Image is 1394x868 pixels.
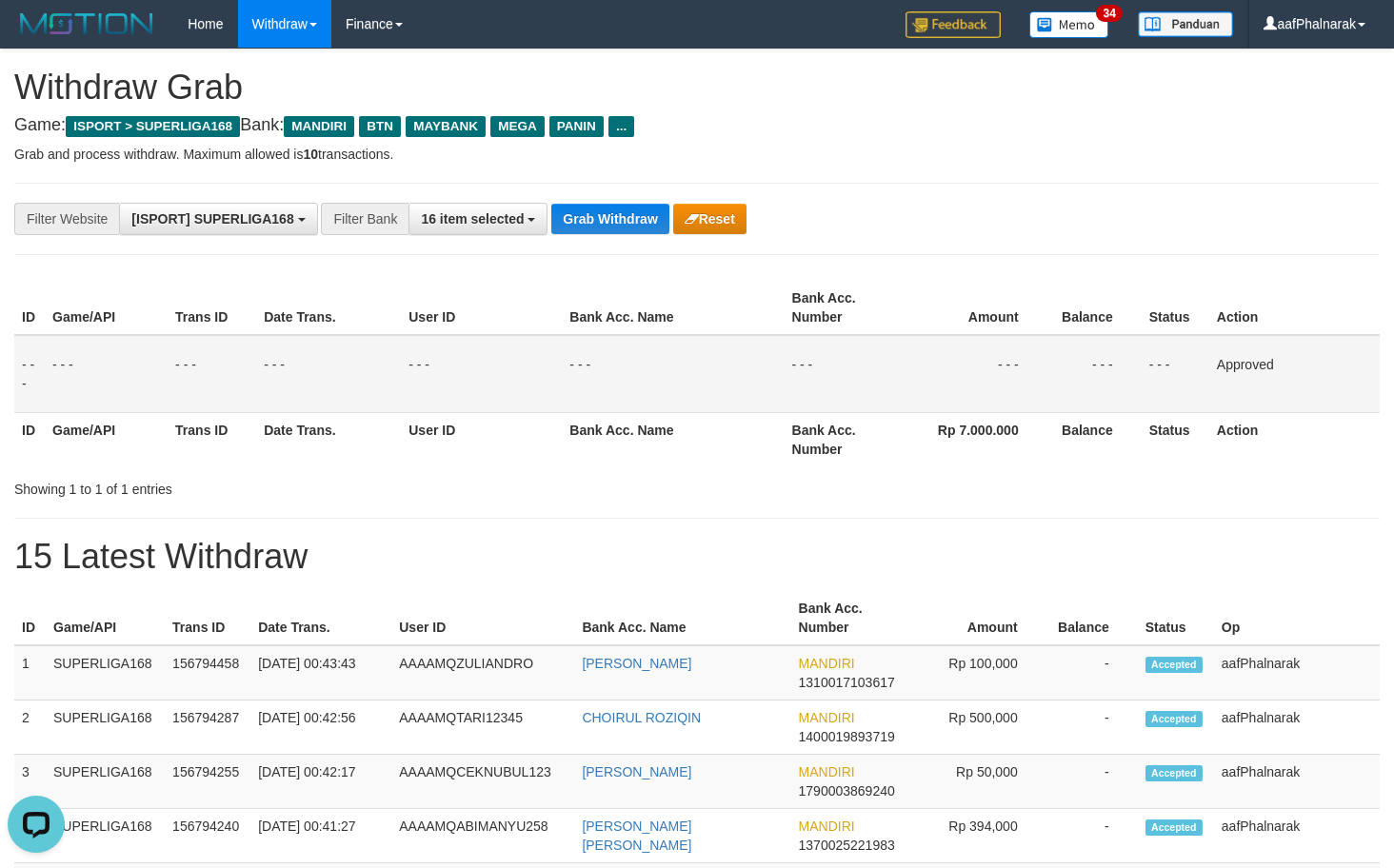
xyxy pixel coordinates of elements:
th: Status [1142,412,1209,466]
th: Bank Acc. Name [574,591,790,645]
th: Game/API [45,412,168,466]
span: ISPORT > SUPERLIGA168 [66,116,240,137]
td: [DATE] 00:43:43 [250,645,391,700]
span: Accepted [1145,819,1203,836]
th: Status [1142,281,1209,335]
th: ID [14,412,45,466]
td: - - - [45,335,168,413]
td: 156794240 [165,809,250,863]
td: Rp 394,000 [908,809,1046,863]
th: Game/API [46,591,165,645]
td: AAAAMQTARI12345 [391,700,574,755]
th: Date Trans. [256,281,401,335]
th: Bank Acc. Name [562,281,784,335]
span: MANDIRI [284,116,354,137]
span: Copy 1310017103617 to clipboard [799,675,895,690]
td: 3 [14,755,46,809]
th: Balance [1047,281,1142,335]
span: Copy 1790003869240 to clipboard [799,783,895,799]
th: Rp 7.000.000 [906,412,1047,466]
td: AAAAMQCEKNUBUL123 [391,755,574,809]
td: - - - [168,335,256,413]
td: - - - [256,335,401,413]
h4: Game: Bank: [14,116,1380,135]
th: Bank Acc. Name [562,412,784,466]
th: ID [14,281,45,335]
th: Trans ID [168,281,256,335]
span: Accepted [1145,657,1203,673]
td: AAAAMQZULIANDRO [391,645,574,700]
strong: 10 [303,147,318,162]
span: [ISPORT] SUPERLIGA168 [131,211,293,227]
span: 16 item selected [421,211,524,227]
button: Reset [673,204,747,234]
a: [PERSON_NAME] [582,764,691,779]
td: [DATE] 00:41:27 [250,809,391,863]
span: MEGA [490,116,545,137]
td: SUPERLIGA168 [46,809,165,863]
td: 2 [14,700,46,755]
span: MANDIRI [799,819,855,834]
span: Copy 1370025221983 to clipboard [799,838,895,853]
td: - - - [14,335,45,413]
th: Date Trans. [256,412,401,466]
th: Bank Acc. Number [785,412,906,466]
td: [DATE] 00:42:17 [250,755,391,809]
a: [PERSON_NAME] [PERSON_NAME] [582,819,691,853]
td: 1 [14,645,46,700]
th: Trans ID [165,591,250,645]
th: Game/API [45,281,168,335]
th: User ID [391,591,574,645]
td: - [1046,700,1138,755]
th: Action [1209,412,1380,466]
th: Balance [1047,412,1142,466]
td: Rp 100,000 [908,645,1046,700]
span: Accepted [1145,765,1203,781]
th: Amount [908,591,1046,645]
td: - - - [906,335,1047,413]
span: 34 [1096,5,1122,22]
td: - - - [785,335,906,413]
img: panduan.png [1138,11,1233,37]
span: MANDIRI [799,656,855,671]
img: Button%20Memo.svg [1029,11,1109,38]
button: Grab Withdraw [551,204,668,234]
td: aafPhalnarak [1214,700,1380,755]
h1: Withdraw Grab [14,69,1380,107]
th: Amount [906,281,1047,335]
th: Balance [1046,591,1138,645]
img: MOTION_logo.png [14,10,159,38]
th: Action [1209,281,1380,335]
span: Copy 1400019893719 to clipboard [799,729,895,744]
span: Accepted [1145,711,1203,727]
th: Bank Acc. Number [791,591,908,645]
td: 156794458 [165,645,250,700]
img: Feedback.jpg [906,11,1001,38]
td: aafPhalnarak [1214,755,1380,809]
p: Grab and process withdraw. Maximum allowed is transactions. [14,145,1380,164]
td: [DATE] 00:42:56 [250,700,391,755]
td: - - - [401,335,562,413]
span: MAYBANK [406,116,486,137]
td: Rp 500,000 [908,700,1046,755]
td: - [1046,809,1138,863]
td: - - - [1047,335,1142,413]
h1: 15 Latest Withdraw [14,538,1380,576]
th: User ID [401,412,562,466]
button: Open LiveChat chat widget [8,8,65,65]
a: CHOIRUL ROZIQIN [582,710,701,725]
span: MANDIRI [799,710,855,725]
td: - [1046,755,1138,809]
td: - [1046,645,1138,700]
td: SUPERLIGA168 [46,755,165,809]
td: SUPERLIGA168 [46,700,165,755]
span: ... [608,116,634,137]
span: MANDIRI [799,764,855,779]
span: PANIN [549,116,604,137]
td: 156794255 [165,755,250,809]
a: [PERSON_NAME] [582,656,691,671]
td: SUPERLIGA168 [46,645,165,700]
th: User ID [401,281,562,335]
td: - - - [562,335,784,413]
button: 16 item selected [408,203,548,235]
